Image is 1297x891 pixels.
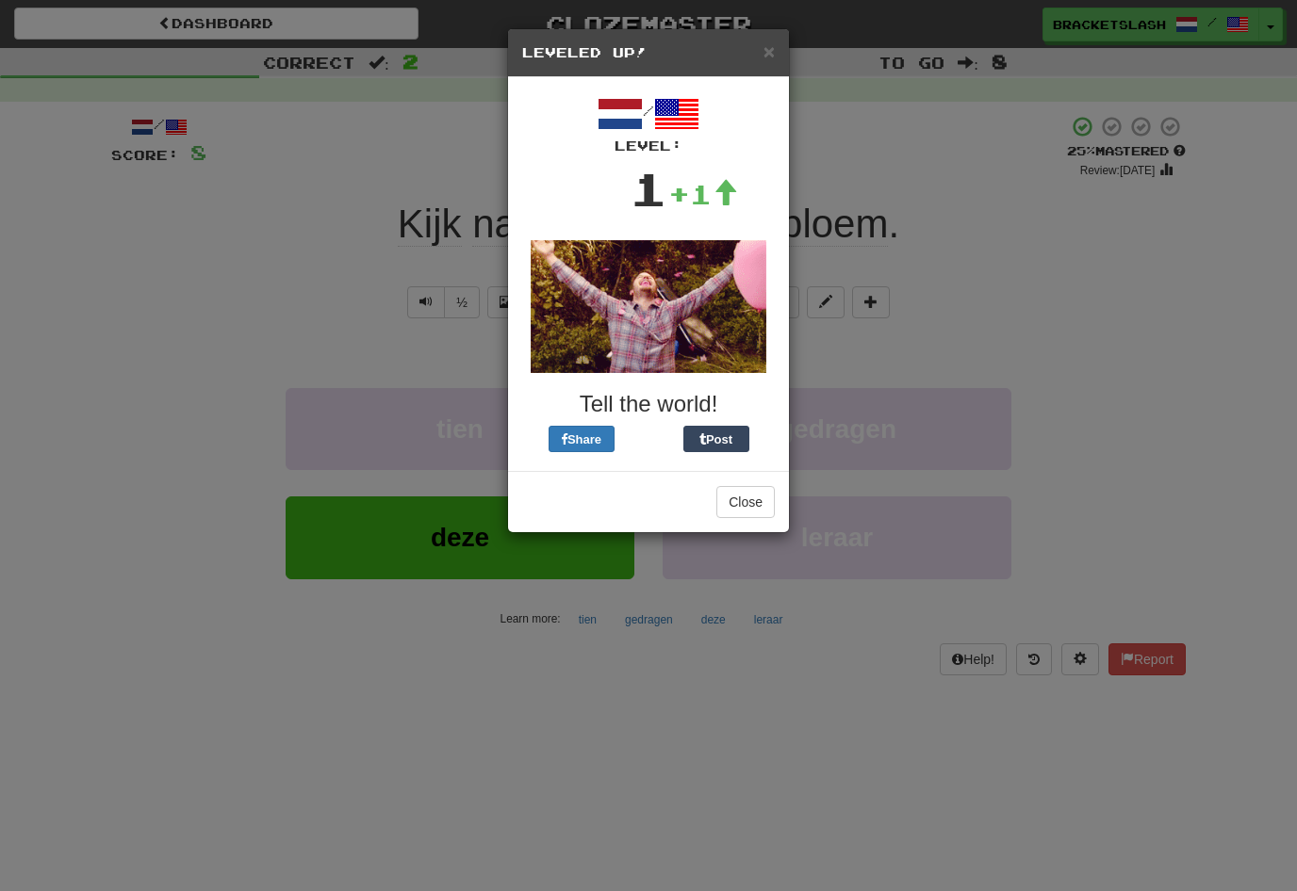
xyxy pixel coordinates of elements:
button: Post [683,426,749,452]
h3: Tell the world! [522,392,775,416]
div: +1 [668,175,738,213]
h5: Leveled Up! [522,43,775,62]
div: 1 [630,155,668,221]
button: Close [716,486,775,518]
img: andy-72a9b47756ecc61a9f6c0ef31017d13e025550094338bf53ee1bb5849c5fd8eb.gif [531,240,766,373]
div: Level: [522,137,775,155]
button: Share [549,426,615,452]
div: / [522,91,775,155]
button: Close [763,41,775,61]
iframe: X Post Button [615,426,683,452]
span: × [763,40,775,62]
